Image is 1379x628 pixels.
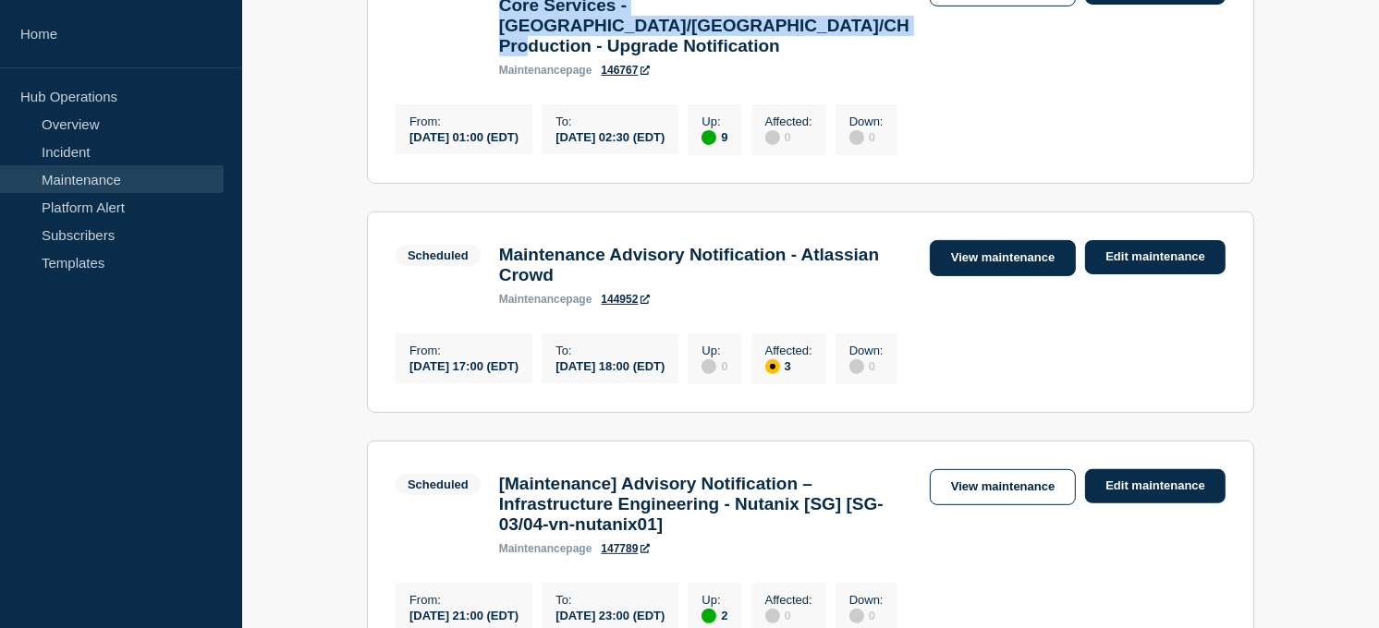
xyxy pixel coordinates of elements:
[849,130,864,145] div: disabled
[765,344,812,357] p: Affected :
[408,477,469,491] div: Scheduled
[849,607,884,623] div: 0
[765,130,780,145] div: disabled
[765,128,812,145] div: 0
[555,344,665,357] p: To :
[409,344,519,357] p: From :
[1085,469,1226,503] a: Edit maintenance
[408,248,469,262] div: Scheduled
[555,607,665,622] div: [DATE] 23:00 (EDT)
[702,593,727,607] p: Up :
[409,115,519,128] p: From :
[555,593,665,607] p: To :
[409,607,519,622] div: [DATE] 21:00 (EDT)
[409,128,519,144] div: [DATE] 01:00 (EDT)
[702,609,716,623] div: up
[849,359,864,374] div: disabled
[702,607,727,623] div: 2
[849,128,884,145] div: 0
[765,593,812,607] p: Affected :
[765,609,780,623] div: disabled
[765,359,780,374] div: affected
[849,344,884,357] p: Down :
[765,607,812,623] div: 0
[499,542,567,555] span: maintenance
[499,542,592,555] p: page
[499,64,592,77] p: page
[499,474,911,535] h3: [Maintenance] Advisory Notification – Infrastructure Engineering - Nutanix [SG] [SG-03/04-vn-nuta...
[702,130,716,145] div: up
[601,64,649,77] a: 146767
[702,357,727,374] div: 0
[702,128,727,145] div: 9
[849,609,864,623] div: disabled
[765,115,812,128] p: Affected :
[930,469,1076,505] a: View maintenance
[499,245,911,285] h3: Maintenance Advisory Notification - Atlassian Crowd
[409,593,519,607] p: From :
[849,115,884,128] p: Down :
[409,357,519,373] div: [DATE] 17:00 (EDT)
[702,344,727,357] p: Up :
[499,293,592,306] p: page
[849,357,884,374] div: 0
[765,357,812,374] div: 3
[849,593,884,607] p: Down :
[702,359,716,374] div: disabled
[702,115,727,128] p: Up :
[555,128,665,144] div: [DATE] 02:30 (EDT)
[930,240,1076,276] a: View maintenance
[555,115,665,128] p: To :
[601,293,649,306] a: 144952
[499,64,567,77] span: maintenance
[499,293,567,306] span: maintenance
[555,357,665,373] div: [DATE] 18:00 (EDT)
[1085,240,1226,274] a: Edit maintenance
[601,542,649,555] a: 147789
